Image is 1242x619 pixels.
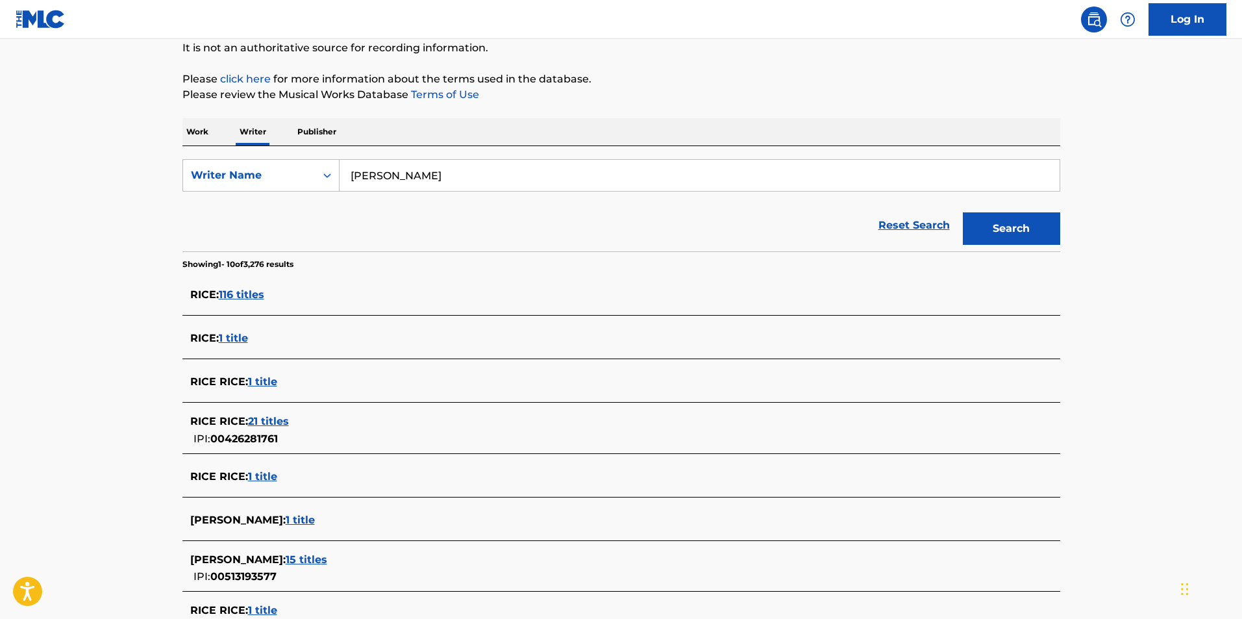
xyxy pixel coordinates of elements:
p: Publisher [293,118,340,145]
span: 15 titles [286,553,327,566]
span: RICE RICE : [190,604,248,616]
span: RICE : [190,332,219,344]
form: Search Form [182,159,1060,251]
a: Public Search [1081,6,1107,32]
img: MLC Logo [16,10,66,29]
p: Writer [236,118,270,145]
span: 1 title [248,604,277,616]
span: 1 title [248,375,277,388]
button: Search [963,212,1060,245]
span: [PERSON_NAME] : [190,514,286,526]
span: 116 titles [219,288,264,301]
span: 1 title [286,514,315,526]
span: RICE : [190,288,219,301]
a: click here [220,73,271,85]
a: Terms of Use [408,88,479,101]
span: 1 title [248,470,277,483]
p: Work [182,118,212,145]
p: It is not an authoritative source for recording information. [182,40,1060,56]
span: 1 title [219,332,248,344]
img: help [1120,12,1136,27]
p: Please review the Musical Works Database [182,87,1060,103]
a: Log In [1149,3,1226,36]
div: Drag [1181,570,1189,609]
span: IPI: [193,570,210,583]
span: RICE RICE : [190,470,248,483]
span: 00426281761 [210,433,278,445]
img: search [1086,12,1102,27]
span: RICE RICE : [190,375,248,388]
p: Please for more information about the terms used in the database. [182,71,1060,87]
span: [PERSON_NAME] : [190,553,286,566]
a: Reset Search [872,211,956,240]
span: 00513193577 [210,570,277,583]
div: Writer Name [191,168,308,183]
span: RICE RICE : [190,415,248,427]
span: 21 titles [248,415,289,427]
div: Help [1115,6,1141,32]
iframe: Chat Widget [1177,557,1242,619]
p: Showing 1 - 10 of 3,276 results [182,259,293,270]
span: IPI: [193,433,210,445]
